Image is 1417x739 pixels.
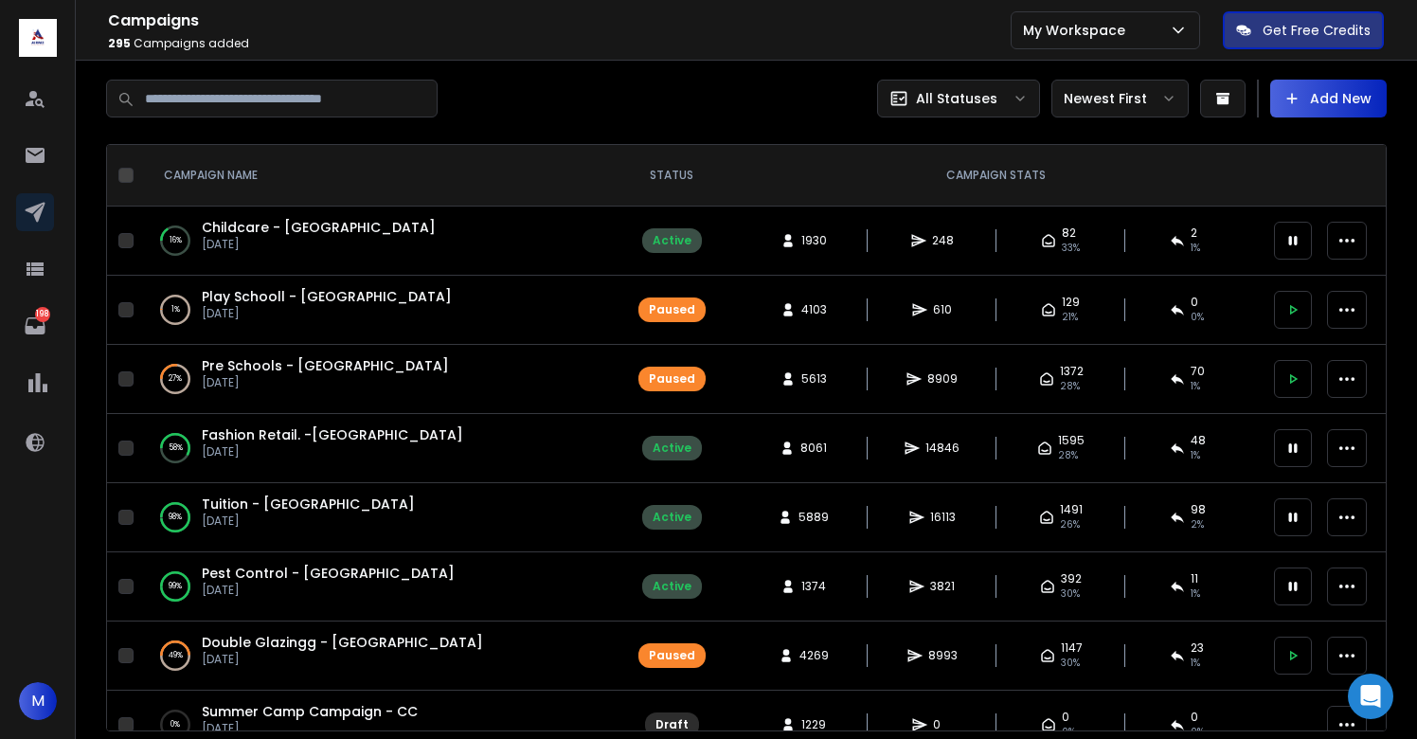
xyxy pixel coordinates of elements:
[202,495,415,514] a: Tuition - [GEOGRAPHIC_DATA]
[801,233,827,248] span: 1930
[202,237,436,252] p: [DATE]
[801,371,827,387] span: 5613
[649,371,695,387] div: Paused
[1058,433,1085,448] span: 1595
[141,207,615,276] td: 16%Childcare - [GEOGRAPHIC_DATA][DATE]
[171,300,180,319] p: 1 %
[1062,295,1080,310] span: 129
[1223,11,1384,49] button: Get Free Credits
[1191,295,1198,310] span: 0
[799,648,829,663] span: 4269
[1191,586,1200,602] span: 1 %
[932,233,954,248] span: 248
[1191,640,1204,656] span: 23
[933,717,952,732] span: 0
[169,508,182,527] p: 98 %
[202,218,436,237] a: Childcare - [GEOGRAPHIC_DATA]
[108,9,1011,32] h1: Campaigns
[801,579,826,594] span: 1374
[1061,640,1083,656] span: 1147
[1061,571,1082,586] span: 392
[928,648,958,663] span: 8993
[19,682,57,720] button: M
[649,648,695,663] div: Paused
[927,371,958,387] span: 8909
[170,231,182,250] p: 16 %
[202,306,452,321] p: [DATE]
[930,510,956,525] span: 16113
[1062,310,1078,325] span: 21 %
[1062,241,1080,256] span: 33 %
[108,36,1011,51] p: Campaigns added
[1051,80,1189,117] button: Newest First
[202,633,483,652] a: Double Glazingg - [GEOGRAPHIC_DATA]
[141,483,615,552] td: 98%Tuition - [GEOGRAPHIC_DATA][DATE]
[202,702,418,721] a: Summer Camp Campaign - CC
[169,577,182,596] p: 99 %
[1060,517,1080,532] span: 26 %
[801,717,826,732] span: 1229
[1348,674,1393,719] div: Open Intercom Messenger
[169,439,183,458] p: 58 %
[1061,586,1080,602] span: 30 %
[653,441,691,456] div: Active
[933,302,952,317] span: 610
[615,145,728,207] th: STATUS
[728,145,1263,207] th: CAMPAIGN STATS
[1058,448,1078,463] span: 28 %
[1191,571,1198,586] span: 11
[925,441,960,456] span: 14846
[1023,21,1133,40] p: My Workspace
[202,652,483,667] p: [DATE]
[653,510,691,525] div: Active
[1191,310,1204,325] span: 0 %
[202,425,463,444] a: Fashion Retail. -[GEOGRAPHIC_DATA]
[202,287,452,306] a: Play Schooll - [GEOGRAPHIC_DATA]
[169,369,182,388] p: 27 %
[1191,379,1200,394] span: 1 %
[141,414,615,483] td: 58%Fashion Retail. -[GEOGRAPHIC_DATA][DATE]
[800,441,827,456] span: 8061
[655,717,689,732] div: Draft
[108,35,131,51] span: 295
[1270,80,1387,117] button: Add New
[19,19,57,57] img: logo
[141,145,615,207] th: CAMPAIGN NAME
[801,302,827,317] span: 4103
[202,564,455,583] a: Pest Control - [GEOGRAPHIC_DATA]
[141,622,615,691] td: 49%Double Glazingg - [GEOGRAPHIC_DATA][DATE]
[1191,433,1206,448] span: 48
[141,345,615,414] td: 27%Pre Schools - [GEOGRAPHIC_DATA][DATE]
[202,356,449,375] a: Pre Schools - [GEOGRAPHIC_DATA]
[1060,364,1084,379] span: 1372
[202,375,449,390] p: [DATE]
[202,444,463,460] p: [DATE]
[169,646,183,665] p: 49 %
[202,583,455,598] p: [DATE]
[1263,21,1371,40] p: Get Free Credits
[916,89,997,108] p: All Statuses
[1062,225,1076,241] span: 82
[1061,656,1080,671] span: 30 %
[170,715,180,734] p: 0 %
[1060,379,1080,394] span: 28 %
[1191,448,1200,463] span: 1 %
[1191,241,1200,256] span: 1 %
[35,307,50,322] p: 198
[653,233,691,248] div: Active
[653,579,691,594] div: Active
[798,510,829,525] span: 5889
[1062,710,1069,725] span: 0
[202,514,415,529] p: [DATE]
[1191,710,1198,725] span: 0
[1191,364,1205,379] span: 70
[202,721,418,736] p: [DATE]
[649,302,695,317] div: Paused
[930,579,955,594] span: 3821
